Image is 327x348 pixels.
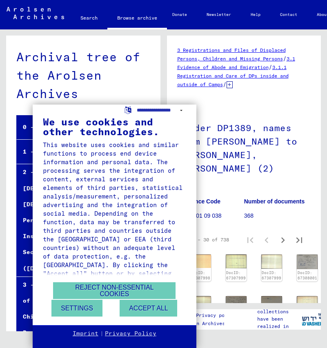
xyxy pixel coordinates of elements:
a: Imprint [73,330,98,338]
button: Reject non-essential cookies [53,282,176,299]
div: This website uses cookies and similar functions to process end device information and personal da... [43,141,186,329]
a: Privacy Policy [105,330,156,338]
div: We use cookies and other technologies. [43,117,186,136]
button: Accept all [120,300,177,317]
button: Settings [51,300,102,317]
